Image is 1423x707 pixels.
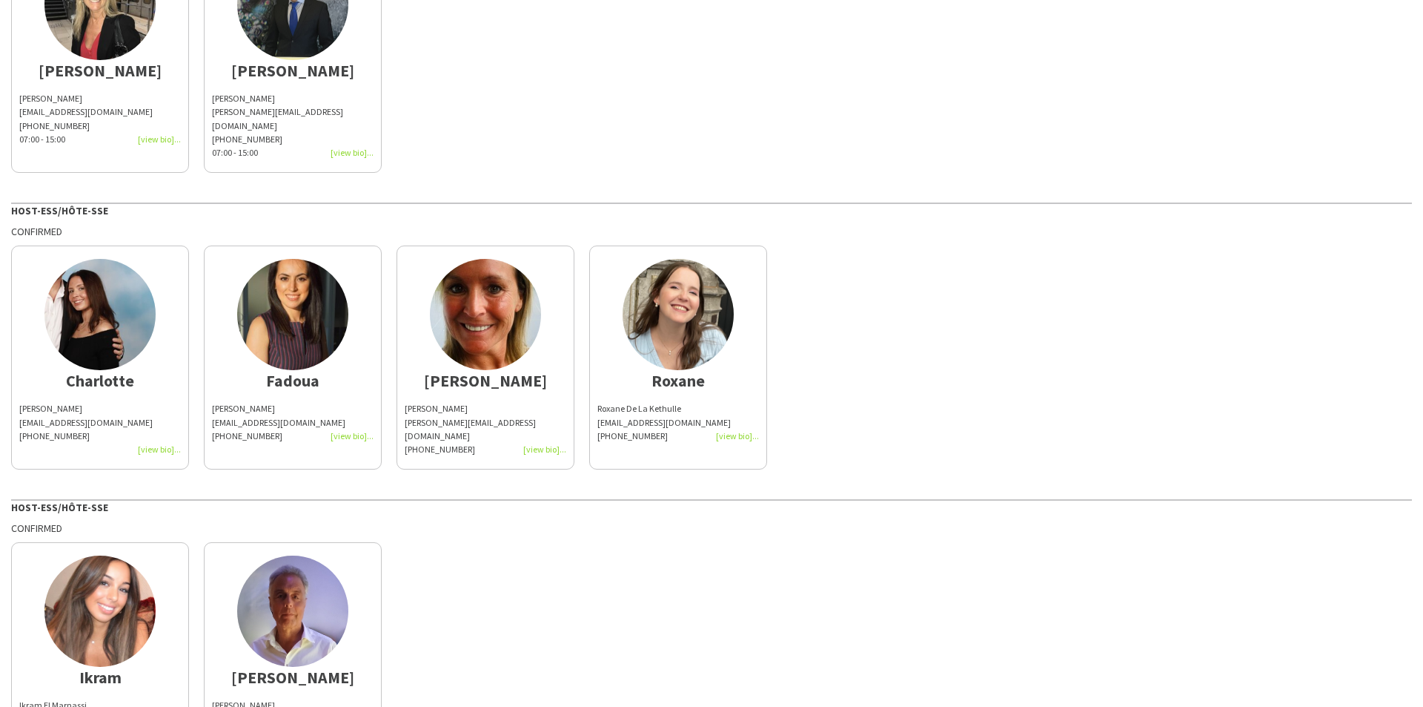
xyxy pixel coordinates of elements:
[19,671,181,684] div: Ikram
[430,259,541,370] img: thumb-5eeb358c3f0f5.jpeg
[212,134,282,145] span: [PHONE_NUMBER]
[597,430,668,441] span: [PHONE_NUMBER]
[19,374,181,387] div: Charlotte
[212,106,343,131] span: [PERSON_NAME][EMAIL_ADDRESS][DOMAIN_NAME]
[212,374,374,387] div: Fadoua
[11,225,1412,238] div: Confirmed
[623,259,734,370] img: thumb-65f976f85cc53.png
[212,402,374,415] div: [PERSON_NAME]
[19,430,181,443] div: [PHONE_NUMBER]
[212,417,345,428] span: [EMAIL_ADDRESS][DOMAIN_NAME]
[212,671,374,684] div: [PERSON_NAME]
[597,374,759,387] div: Roxane
[212,64,374,77] div: [PERSON_NAME]
[212,93,275,104] span: [PERSON_NAME]
[405,444,475,455] span: [PHONE_NUMBER]
[405,374,566,387] div: [PERSON_NAME]
[19,416,181,430] div: [EMAIL_ADDRESS][DOMAIN_NAME]
[597,403,681,414] span: Roxane De La Kethulle
[237,556,348,667] img: thumb-22163d5b-9b11-46b6-9922-e07d78ecce47.jpg
[19,105,181,119] div: [EMAIL_ADDRESS][DOMAIN_NAME]
[44,556,156,667] img: thumb-65614c6a75a0a.png
[19,64,181,77] div: [PERSON_NAME]
[44,259,156,370] img: thumb-6787dae4be4e4.jpeg
[212,147,258,158] span: 07:00 - 15:00
[19,92,181,105] div: [PERSON_NAME]
[597,417,731,428] span: [EMAIL_ADDRESS][DOMAIN_NAME]
[19,402,181,456] div: [PERSON_NAME]
[237,259,348,370] img: thumb-6825e043f14e2.jpg
[405,417,536,441] span: [PERSON_NAME][EMAIL_ADDRESS][DOMAIN_NAME]
[11,522,1412,535] div: Confirmed
[212,430,282,441] span: [PHONE_NUMBER]
[19,119,181,133] div: [PHONE_NUMBER]
[405,403,468,414] span: [PERSON_NAME]
[11,499,1412,514] div: Host-ess/Hôte-sse
[11,203,1412,217] div: Host-ess/Hôte-sse
[19,133,181,146] div: 07:00 - 15:00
